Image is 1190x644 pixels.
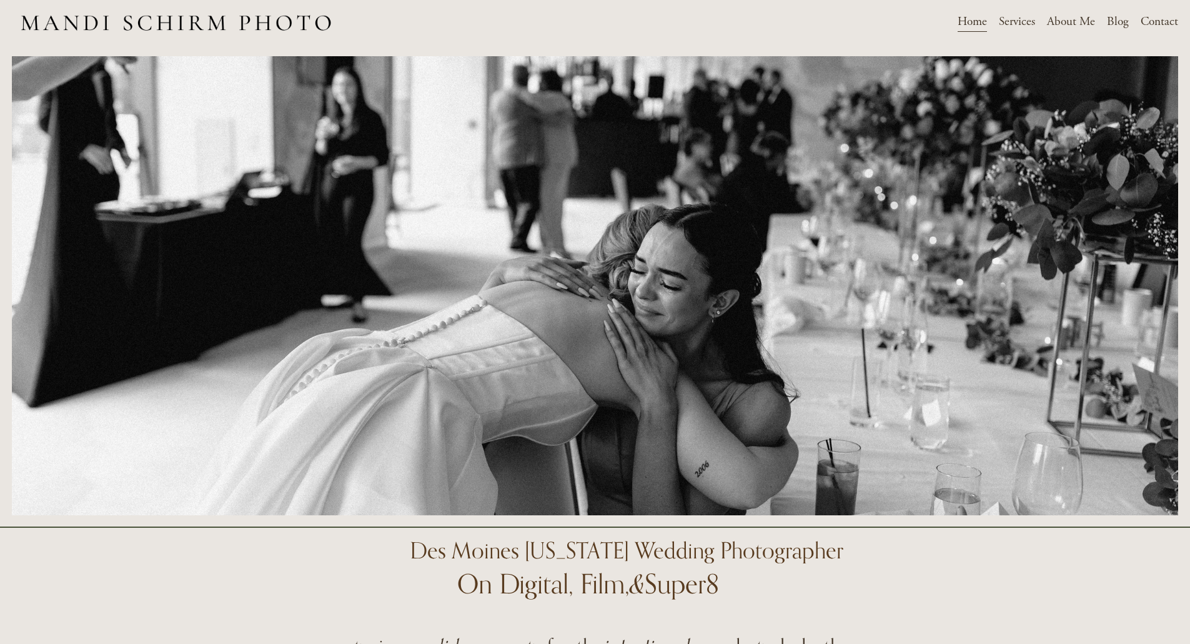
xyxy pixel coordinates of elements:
img: Des Moines Wedding Photographer - Mandi Schirm Photo [12,1,340,43]
a: Home [958,11,987,33]
a: folder dropdown [999,11,1035,33]
span: Services [999,12,1035,32]
h1: On Digital, Film, Super8 [457,570,719,598]
img: K&D-269.jpg [12,56,1178,515]
h1: Des Moines [US_STATE] Wedding Photographer [410,539,843,562]
a: About Me [1047,11,1095,33]
a: Contact [1141,11,1178,33]
em: & [630,563,645,607]
a: Blog [1107,11,1129,33]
